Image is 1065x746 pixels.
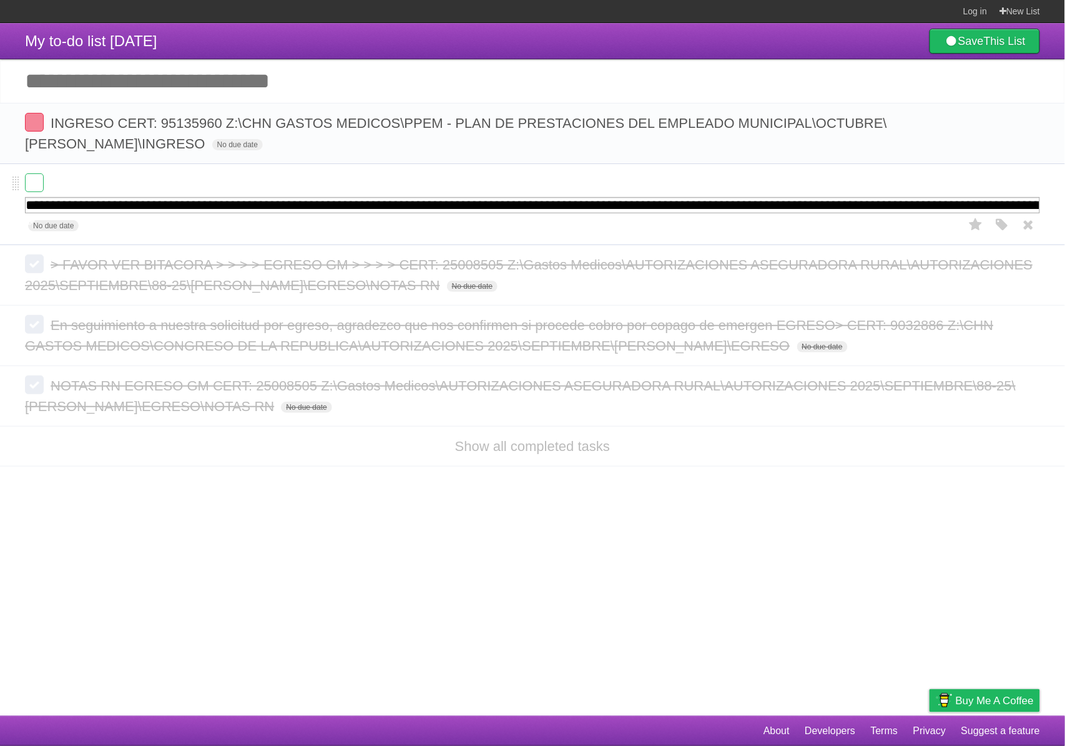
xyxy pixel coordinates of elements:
[25,173,44,192] label: Done
[28,220,79,231] span: No due date
[281,402,331,413] span: No due date
[25,113,44,132] label: Done
[25,32,157,49] span: My to-do list [DATE]
[956,690,1034,712] span: Buy me a coffee
[964,215,988,235] label: Star task
[930,29,1040,54] a: SaveThis List
[455,438,610,454] a: Show all completed tasks
[805,719,855,743] a: Developers
[984,35,1026,47] b: This List
[936,690,953,711] img: Buy me a coffee
[25,378,1016,414] span: NOTAS RN EGRESO GM CERT: 25008505 Z:\Gastos Medicos\AUTORIZACIONES ASEGURADORA RURAL\AUTORIZACION...
[763,719,790,743] a: About
[961,719,1040,743] a: Suggest a feature
[913,719,946,743] a: Privacy
[25,115,887,152] span: INGRESO CERT: 95135960 Z:\CHN GASTOS MEDICOS\PPEM - PLAN DE PRESTACIONES DEL EMPLEADO MUNICIPAL\O...
[25,254,44,273] label: Done
[797,341,848,352] span: No due date
[25,317,994,354] span: En seguimiento a nuestra solicitud por egreso, agradezco que nos confirmen si procede cobro por c...
[871,719,898,743] a: Terms
[447,281,498,292] span: No due date
[25,315,44,334] label: Done
[930,689,1040,712] a: Buy me a coffee
[25,375,44,394] label: Done
[212,139,263,150] span: No due date
[25,257,1033,293] span: > FAVOR VER BITACORA > > > > EGRESO GM > > > > CERT: 25008505 Z:\Gastos Medicos\AUTORIZACIONES AS...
